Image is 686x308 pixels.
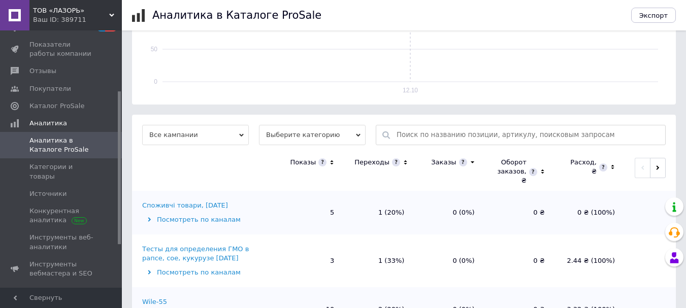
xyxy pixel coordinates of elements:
[142,201,228,210] div: Споживчі товари, [DATE]
[344,234,414,288] td: 1 (33%)
[354,158,389,167] div: Переходы
[29,84,71,93] span: Покупатели
[414,191,484,234] td: 0 (0%)
[565,158,597,176] div: Расход, ₴
[29,101,84,111] span: Каталог ProSale
[152,9,321,21] h1: Аналитика в Каталоге ProSale
[485,191,555,234] td: 0 ₴
[154,78,157,85] text: 0
[555,234,625,288] td: 2.44 ₴ (100%)
[33,15,122,24] div: Ваш ID: 389711
[259,125,366,145] span: Выберите категорию
[431,158,456,167] div: Заказы
[142,215,272,224] div: Посмотреть по каналам
[29,162,94,181] span: Категории и товары
[29,189,67,198] span: Источники
[555,191,625,234] td: 0 ₴ (100%)
[631,8,676,23] button: Экспорт
[344,191,414,234] td: 1 (20%)
[142,125,249,145] span: Все кампании
[151,46,158,53] text: 50
[29,286,94,304] span: Управление сайтом
[29,207,94,225] span: Конкурентная аналитика
[495,158,527,186] div: Оборот заказов, ₴
[33,6,109,15] span: ТОВ «ЛАЗОРЬ»
[397,125,660,145] input: Поиск по названию позиции, артикулу, поисковым запросам
[29,66,56,76] span: Отзывы
[29,233,94,251] span: Инструменты веб-аналитики
[274,234,344,288] td: 3
[142,245,272,263] div: Тесты для определения ГМО в рапсе, сое, кукурузе [DATE]
[142,297,167,306] div: Wile-55
[274,191,344,234] td: 5
[29,260,94,278] span: Инструменты вебмастера и SEO
[639,12,668,19] span: Экспорт
[29,119,67,128] span: Аналитика
[403,87,418,94] text: 12.10
[414,234,484,288] td: 0 (0%)
[485,234,555,288] td: 0 ₴
[29,40,94,58] span: Показатели работы компании
[29,136,94,154] span: Аналитика в Каталоге ProSale
[142,268,272,277] div: Посмотреть по каналам
[290,158,316,167] div: Показы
